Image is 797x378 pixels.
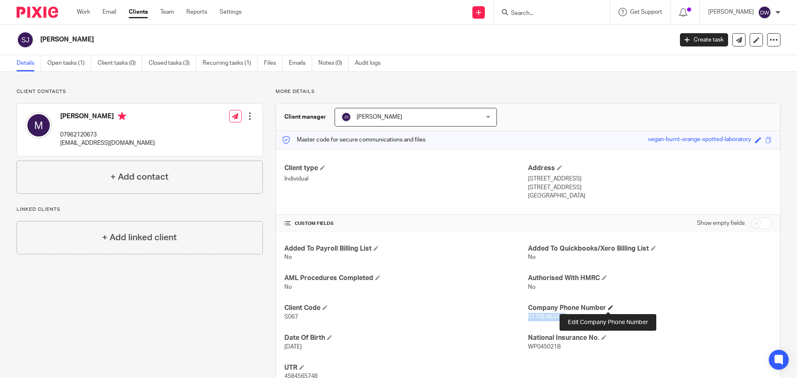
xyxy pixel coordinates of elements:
[528,344,561,350] span: WP045021B
[284,113,326,121] h3: Client manager
[528,254,535,260] span: No
[528,334,772,342] h4: National Insurance No.
[355,55,387,71] a: Audit logs
[284,274,528,283] h4: AML Procedures Completed
[98,55,142,71] a: Client tasks (0)
[284,314,298,320] span: S067
[186,8,207,16] a: Reports
[60,139,155,147] p: [EMAIL_ADDRESS][DOMAIN_NAME]
[110,171,169,183] h4: + Add contact
[284,344,302,350] span: [DATE]
[357,114,402,120] span: [PERSON_NAME]
[129,8,148,16] a: Clients
[528,274,772,283] h4: Authorised With HMRC
[17,88,263,95] p: Client contacts
[17,31,34,49] img: svg%3E
[60,112,155,122] h4: [PERSON_NAME]
[528,164,772,173] h4: Address
[697,219,745,227] label: Show empty fields
[680,33,728,46] a: Create task
[60,131,155,139] p: 07962120673
[528,284,535,290] span: No
[264,55,283,71] a: Files
[47,55,91,71] a: Open tasks (1)
[284,175,528,183] p: Individual
[102,231,177,244] h4: + Add linked client
[528,183,772,192] p: [STREET_ADDRESS]
[289,55,312,71] a: Emails
[25,112,52,139] img: svg%3E
[77,8,90,16] a: Work
[17,206,263,213] p: Linked clients
[758,6,771,19] img: svg%3E
[160,8,174,16] a: Team
[630,9,662,15] span: Get Support
[284,220,528,227] h4: CUSTOM FIELDS
[17,55,41,71] a: Details
[220,8,242,16] a: Settings
[528,244,772,253] h4: Added To Quickbooks/Xero Billing List
[103,8,116,16] a: Email
[149,55,196,71] a: Closed tasks (3)
[648,135,751,145] div: vegan-burnt-orange-spotted-laboratory
[282,136,425,144] p: Master code for secure communications and files
[528,304,772,312] h4: Company Phone Number
[528,314,566,320] span: 01708 863419
[318,55,349,71] a: Notes (0)
[40,35,542,44] h2: [PERSON_NAME]
[284,244,528,253] h4: Added To Payroll Billing List
[528,175,772,183] p: [STREET_ADDRESS]
[708,8,754,16] p: [PERSON_NAME]
[17,7,58,18] img: Pixie
[284,304,528,312] h4: Client Code
[284,363,528,372] h4: UTR
[510,10,585,17] input: Search
[528,192,772,200] p: [GEOGRAPHIC_DATA]
[284,164,528,173] h4: Client type
[284,254,292,260] span: No
[341,112,351,122] img: svg%3E
[284,284,292,290] span: No
[203,55,258,71] a: Recurring tasks (1)
[118,112,126,120] i: Primary
[284,334,528,342] h4: Date Of Birth
[276,88,780,95] p: More details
